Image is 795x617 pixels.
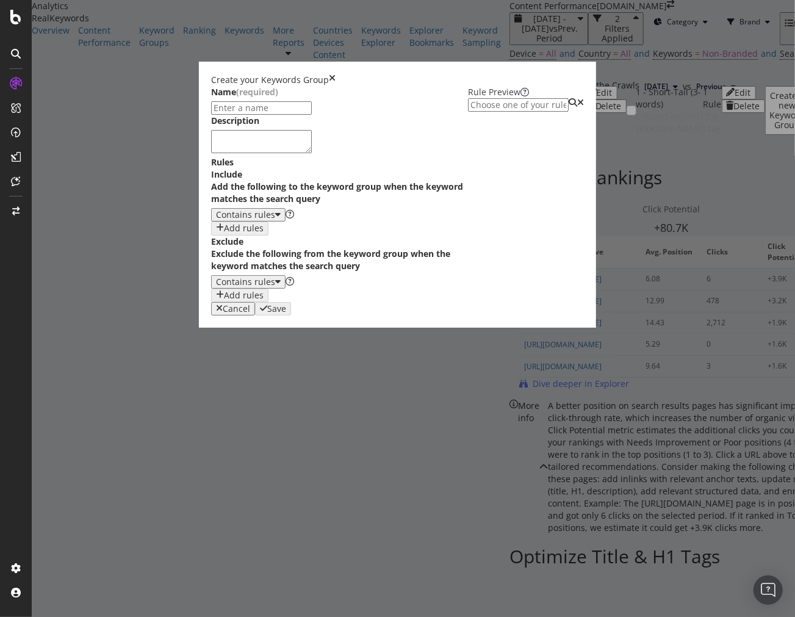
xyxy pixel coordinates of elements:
[211,115,259,127] div: Description
[236,86,278,98] span: (required)
[216,277,275,287] div: Contains rules
[211,74,329,86] div: Create your Keywords Group
[754,576,783,605] div: Open Intercom Messenger
[211,168,242,181] div: Include
[216,210,275,220] div: Contains rules
[224,290,264,300] div: Add rules
[211,222,268,235] button: Add rules
[468,98,569,112] input: Choose one of your rules to preview the keywords
[211,302,255,316] button: Cancel
[211,248,469,272] div: Exclude the following from the keyword group when the keyword matches the search query
[468,86,584,98] div: Rule Preview
[211,86,236,98] div: Name
[211,181,469,205] div: Add the following to the keyword group when the keyword matches the search query
[211,208,286,222] button: Contains rules
[211,275,286,289] button: Contains rules
[255,302,291,316] button: Save
[211,289,268,302] button: Add rules
[211,156,469,168] div: Rules
[329,74,336,86] div: times
[211,236,243,248] div: Exclude
[223,304,250,314] div: Cancel
[224,223,264,233] div: Add rules
[199,62,597,328] div: modal
[267,304,286,314] div: Save
[211,101,312,115] input: Enter a name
